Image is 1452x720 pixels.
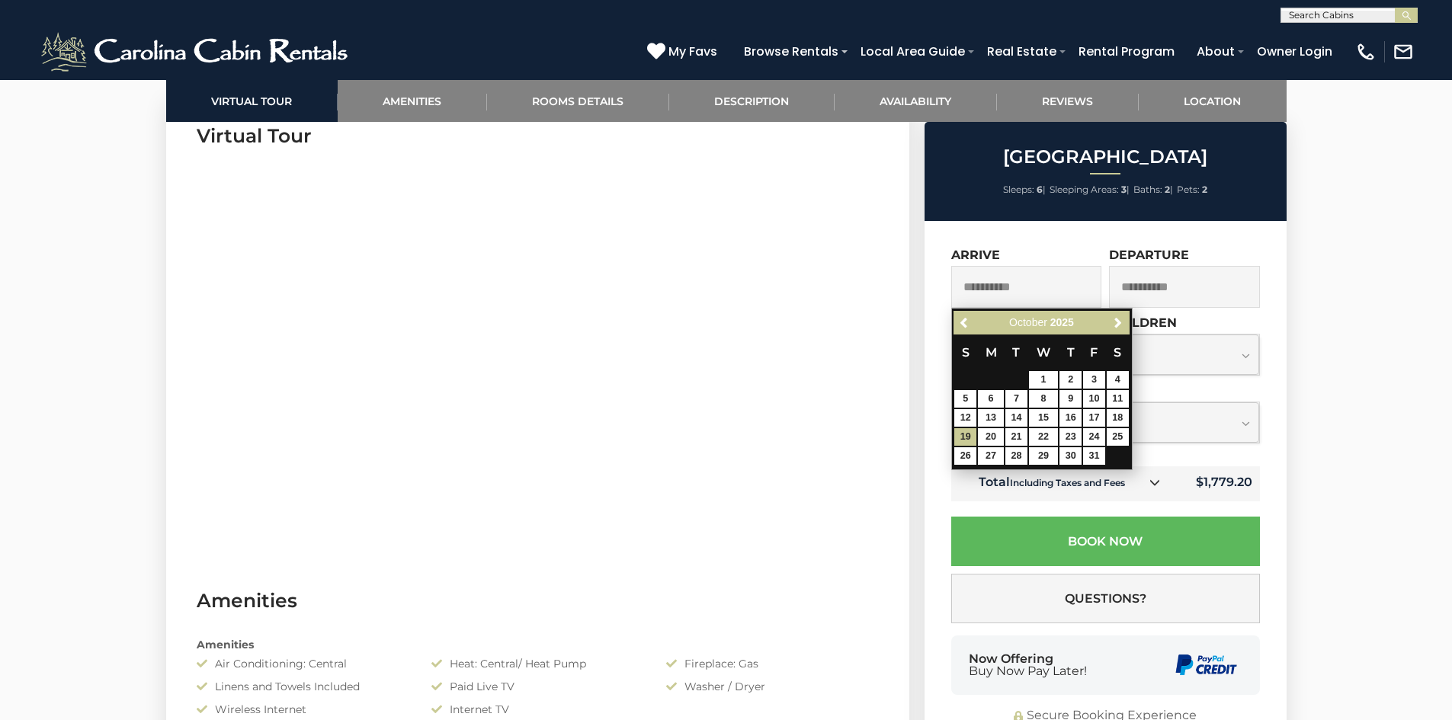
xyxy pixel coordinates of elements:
[197,587,879,614] h3: Amenities
[1059,447,1082,465] a: 30
[1133,180,1173,200] li: |
[1005,390,1027,408] a: 7
[1059,371,1082,389] a: 2
[978,428,1004,446] a: 20
[1107,390,1129,408] a: 11
[1003,180,1046,200] li: |
[1050,180,1130,200] li: |
[1083,390,1105,408] a: 10
[969,665,1087,677] span: Buy Now Pay Later!
[1050,184,1119,195] span: Sleeping Areas:
[1037,184,1043,195] strong: 6
[1003,184,1034,195] span: Sleeps:
[951,574,1260,623] button: Questions?
[1083,447,1105,465] a: 31
[978,447,1004,465] a: 27
[1005,447,1027,465] a: 28
[166,80,338,122] a: Virtual Tour
[647,42,721,62] a: My Favs
[1172,466,1260,501] td: $1,779.20
[736,38,846,65] a: Browse Rentals
[1355,41,1377,62] img: phone-regular-white.png
[420,679,655,694] div: Paid Live TV
[655,656,889,671] div: Fireplace: Gas
[1005,409,1027,427] a: 14
[1112,317,1124,329] span: Next
[1071,38,1182,65] a: Rental Program
[1202,184,1207,195] strong: 2
[955,313,974,332] a: Previous
[1393,41,1414,62] img: mail-regular-white.png
[668,42,717,61] span: My Favs
[185,637,890,652] div: Amenities
[928,147,1283,167] h2: [GEOGRAPHIC_DATA]
[1109,248,1189,262] label: Departure
[986,345,997,360] span: Monday
[185,702,420,717] div: Wireless Internet
[1029,371,1058,389] a: 1
[1249,38,1340,65] a: Owner Login
[487,80,669,122] a: Rooms Details
[1009,316,1047,328] span: October
[1177,184,1200,195] span: Pets:
[1133,184,1162,195] span: Baths:
[1010,477,1125,488] small: Including Taxes and Fees
[1050,316,1074,328] span: 2025
[38,29,354,75] img: White-1-2.png
[951,517,1260,566] button: Book Now
[1107,371,1129,389] a: 4
[997,80,1139,122] a: Reviews
[1107,428,1129,446] a: 25
[959,317,971,329] span: Previous
[655,679,889,694] div: Washer / Dryer
[185,656,420,671] div: Air Conditioning: Central
[951,466,1172,501] td: Total
[835,80,997,122] a: Availability
[197,123,879,149] h3: Virtual Tour
[1083,409,1105,427] a: 17
[969,653,1087,677] div: Now Offering
[962,345,970,360] span: Sunday
[1059,390,1082,408] a: 9
[185,679,420,694] div: Linens and Towels Included
[979,38,1064,65] a: Real Estate
[1029,409,1058,427] a: 15
[420,702,655,717] div: Internet TV
[1189,38,1242,65] a: About
[853,38,973,65] a: Local Area Guide
[1029,390,1058,408] a: 8
[1121,184,1127,195] strong: 3
[1139,80,1287,122] a: Location
[1005,428,1027,446] a: 21
[1029,428,1058,446] a: 22
[954,428,976,446] a: 19
[1109,313,1128,332] a: Next
[1067,345,1075,360] span: Thursday
[954,409,976,427] a: 12
[1029,447,1058,465] a: 29
[338,80,487,122] a: Amenities
[1109,315,1177,330] label: Children
[1059,428,1082,446] a: 23
[1114,345,1121,360] span: Saturday
[954,390,976,408] a: 5
[1107,409,1129,427] a: 18
[1165,184,1170,195] strong: 2
[1083,428,1105,446] a: 24
[669,80,835,122] a: Description
[420,656,655,671] div: Heat: Central/ Heat Pump
[978,390,1004,408] a: 6
[951,248,1000,262] label: Arrive
[978,409,1004,427] a: 13
[1083,371,1105,389] a: 3
[954,447,976,465] a: 26
[1037,345,1050,360] span: Wednesday
[1090,345,1098,360] span: Friday
[1012,345,1020,360] span: Tuesday
[1059,409,1082,427] a: 16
